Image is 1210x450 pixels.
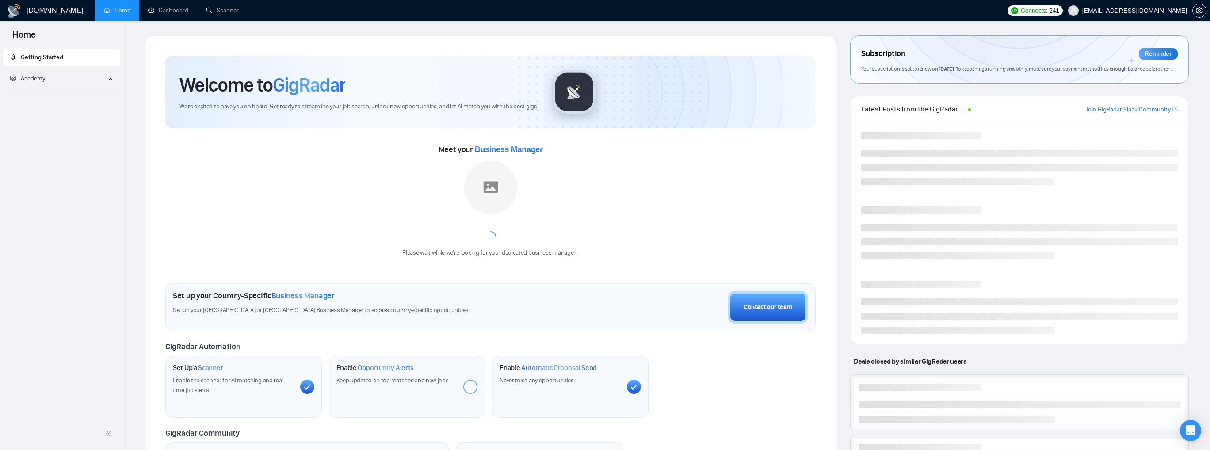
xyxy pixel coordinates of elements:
span: setting [1193,7,1206,14]
span: Your subscription is set to renew on . To keep things running smoothly, make sure your payment me... [861,65,1172,72]
a: export [1172,105,1178,113]
button: Contact our team [728,291,808,324]
a: searchScanner [206,7,239,14]
div: Please wait while we're looking for your dedicated business manager... [397,249,584,257]
span: Business Manager [271,291,335,301]
span: GigRadar [273,73,345,97]
span: Business Manager [475,145,543,154]
span: Enable the scanner for AI matching and real-time job alerts. [173,377,285,394]
h1: Enable [336,363,414,372]
span: Deals closed by similar GigRadar users [850,354,970,369]
span: 241 [1049,6,1059,15]
a: setting [1192,7,1206,14]
h1: Set up your Country-Specific [173,291,335,301]
span: fund-projection-screen [10,75,16,81]
span: Subscription [861,46,905,61]
h1: Enable [500,363,597,372]
img: placeholder.png [464,161,517,214]
a: homeHome [104,7,130,14]
img: upwork-logo.png [1011,7,1018,14]
h1: Welcome to [179,73,345,97]
span: Latest Posts from the GigRadar Community [861,103,966,114]
span: GigRadar Automation [165,342,240,351]
span: Connects: [1021,6,1047,15]
span: Set up your [GEOGRAPHIC_DATA] or [GEOGRAPHIC_DATA] Business Manager to access country-specific op... [173,306,554,315]
img: logo [7,4,21,18]
span: Meet your [439,145,543,154]
span: double-left [105,429,114,438]
span: user [1070,8,1076,14]
h1: Set Up a [173,363,223,372]
span: GigRadar Community [165,428,240,438]
div: Reminder [1139,48,1178,60]
div: Open Intercom Messenger [1180,420,1201,441]
span: Academy [10,75,45,82]
span: Opportunity Alerts [358,363,414,372]
span: [DATE] [939,65,954,72]
span: We're excited to have you on board. Get ready to streamline your job search, unlock new opportuni... [179,103,538,111]
span: rocket [10,54,16,60]
div: Contact our team [744,302,792,312]
span: export [1172,105,1178,112]
span: Academy [21,75,45,82]
img: gigradar-logo.png [552,70,596,114]
span: loading [484,229,497,243]
span: Keep updated on top matches and new jobs. [336,377,450,384]
button: setting [1192,4,1206,18]
span: Automatic Proposal Send [521,363,597,372]
span: Scanner [198,363,223,372]
span: Never miss any opportunities. [500,377,575,384]
a: dashboardDashboard [148,7,188,14]
li: Academy Homepage [3,91,120,97]
a: Join GigRadar Slack Community [1085,105,1171,114]
li: Getting Started [3,49,120,66]
span: Getting Started [21,53,63,61]
span: Home [5,28,43,47]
